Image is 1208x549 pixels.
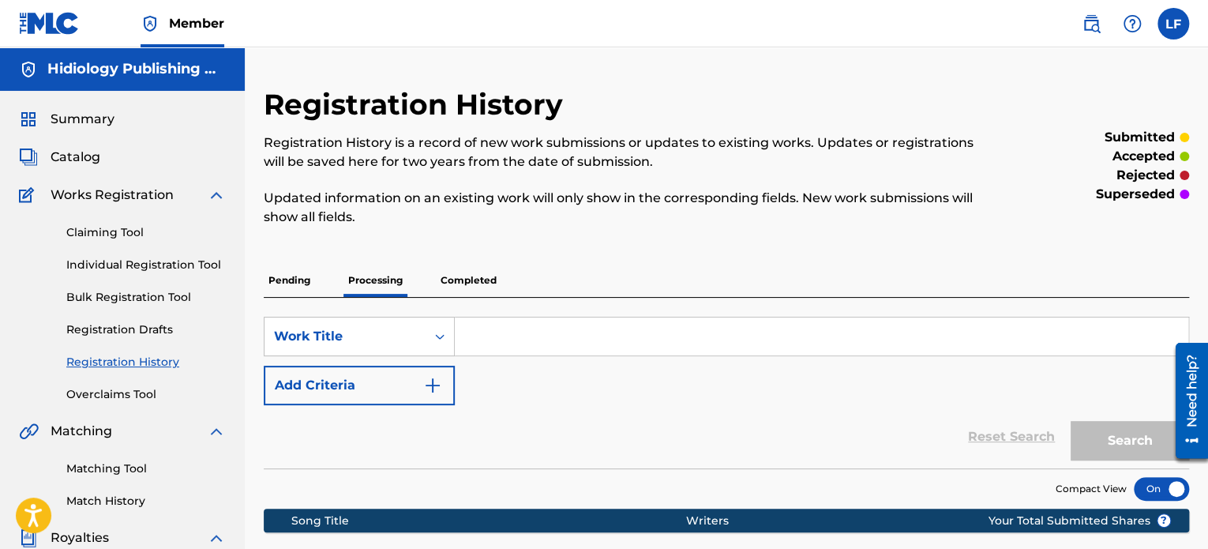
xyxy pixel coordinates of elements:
img: Summary [19,110,38,129]
p: Updated information on an existing work will only show in the corresponding fields. New work subm... [264,189,976,227]
p: Processing [343,264,407,297]
h2: Registration History [264,87,571,122]
div: Help [1116,8,1148,39]
span: Works Registration [51,186,174,205]
span: Member [169,14,224,32]
a: SummarySummary [19,110,114,129]
img: search [1082,14,1101,33]
a: Registration Drafts [66,322,226,338]
img: Catalog [19,148,38,167]
a: Individual Registration Tool [66,257,226,273]
span: Royalties [51,528,109,547]
div: Song Title [291,513,686,529]
a: Registration History [66,354,226,370]
div: Writers [686,513,1037,529]
a: Claiming Tool [66,224,226,241]
span: Compact View [1056,482,1127,496]
button: Add Criteria [264,366,455,405]
span: Catalog [51,148,100,167]
p: submitted [1105,128,1175,147]
a: Bulk Registration Tool [66,289,226,306]
p: rejected [1116,166,1175,185]
p: Pending [264,264,315,297]
a: Match History [66,493,226,510]
img: MLC Logo [19,12,80,35]
iframe: Resource Center [1164,337,1208,464]
img: Accounts [19,60,38,79]
p: Completed [436,264,501,297]
p: Registration History is a record of new work submissions or updates to existing works. Updates or... [264,133,976,171]
form: Search Form [264,317,1189,468]
a: Overclaims Tool [66,386,226,403]
img: Top Rightsholder [141,14,159,33]
iframe: Chat Widget [1129,473,1208,549]
span: Matching [51,422,112,441]
span: Your Total Submitted Shares [989,513,1171,529]
img: expand [207,422,226,441]
a: Matching Tool [66,461,226,477]
img: expand [207,186,226,205]
img: help [1123,14,1142,33]
div: User Menu [1157,8,1189,39]
span: Summary [51,110,114,129]
img: Royalties [19,528,38,547]
img: Matching [19,422,39,441]
img: 9d2ae6d4665cec9f34b9.svg [423,376,442,395]
p: accepted [1112,147,1175,166]
a: CatalogCatalog [19,148,100,167]
h5: Hidiology Publishing Group [47,60,226,78]
img: expand [207,528,226,547]
img: Works Registration [19,186,39,205]
a: Public Search [1075,8,1107,39]
div: Work Title [274,327,416,346]
p: superseded [1096,185,1175,204]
